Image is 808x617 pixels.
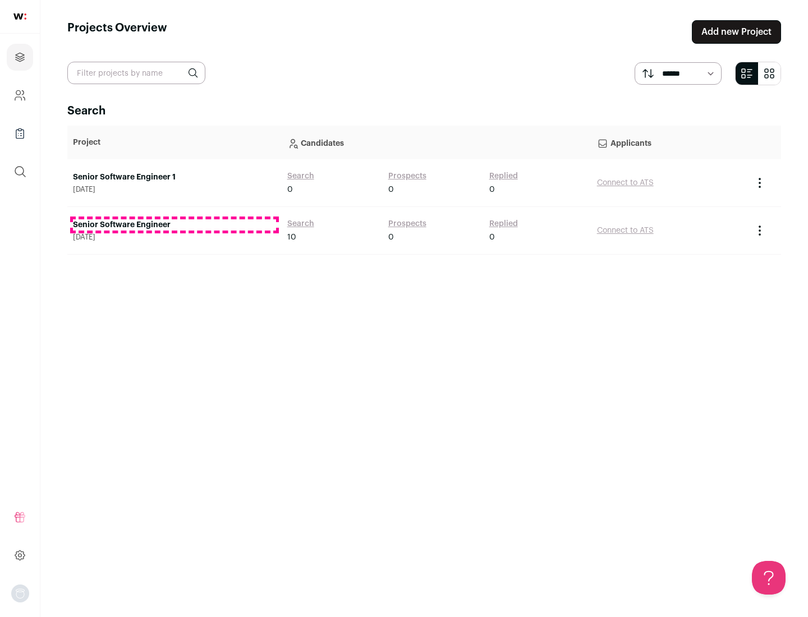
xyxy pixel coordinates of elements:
[73,233,276,242] span: [DATE]
[388,232,394,243] span: 0
[13,13,26,20] img: wellfound-shorthand-0d5821cbd27db2630d0214b213865d53afaa358527fdda9d0ea32b1df1b89c2c.svg
[67,62,205,84] input: Filter projects by name
[752,561,786,595] iframe: Help Scout Beacon - Open
[73,185,276,194] span: [DATE]
[7,82,33,109] a: Company and ATS Settings
[489,218,518,229] a: Replied
[287,171,314,182] a: Search
[597,131,742,154] p: Applicants
[753,176,766,190] button: Project Actions
[692,20,781,44] a: Add new Project
[67,103,781,119] h2: Search
[388,218,426,229] a: Prospects
[597,227,654,234] a: Connect to ATS
[489,184,495,195] span: 0
[489,171,518,182] a: Replied
[388,171,426,182] a: Prospects
[73,137,276,148] p: Project
[287,184,293,195] span: 0
[7,44,33,71] a: Projects
[753,224,766,237] button: Project Actions
[597,179,654,187] a: Connect to ATS
[489,232,495,243] span: 0
[287,218,314,229] a: Search
[11,584,29,602] button: Open dropdown
[67,20,167,44] h1: Projects Overview
[287,232,296,243] span: 10
[7,120,33,147] a: Company Lists
[11,584,29,602] img: nopic.png
[388,184,394,195] span: 0
[73,172,276,183] a: Senior Software Engineer 1
[73,219,276,231] a: Senior Software Engineer
[287,131,586,154] p: Candidates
